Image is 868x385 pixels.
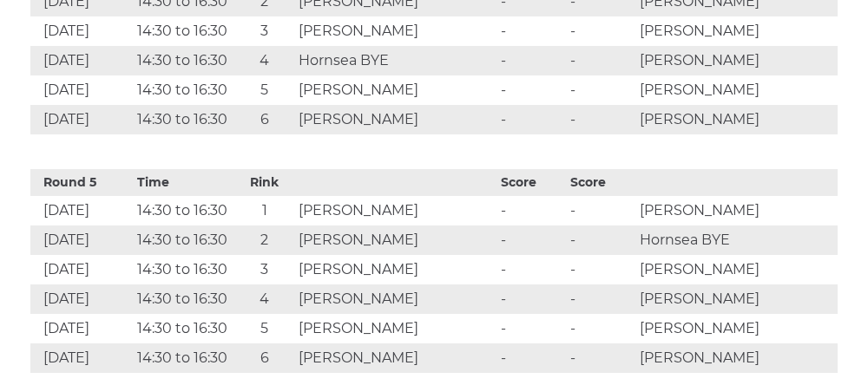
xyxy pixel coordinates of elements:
[635,255,838,284] td: [PERSON_NAME]
[235,16,294,46] td: 3
[496,105,566,134] td: -
[133,225,235,255] td: 14:30 to 16:30
[133,255,235,284] td: 14:30 to 16:30
[496,16,566,46] td: -
[566,46,635,75] td: -
[496,46,566,75] td: -
[566,169,635,196] th: Score
[30,343,133,373] td: [DATE]
[294,284,496,314] td: [PERSON_NAME]
[30,75,133,105] td: [DATE]
[235,284,294,314] td: 4
[235,105,294,134] td: 6
[566,75,635,105] td: -
[133,196,235,225] td: 14:30 to 16:30
[635,196,838,225] td: [PERSON_NAME]
[294,196,496,225] td: [PERSON_NAME]
[635,75,838,105] td: [PERSON_NAME]
[133,343,235,373] td: 14:30 to 16:30
[235,343,294,373] td: 6
[30,314,133,343] td: [DATE]
[30,169,133,196] th: Round 5
[294,16,496,46] td: [PERSON_NAME]
[496,225,566,255] td: -
[294,343,496,373] td: [PERSON_NAME]
[635,314,838,343] td: [PERSON_NAME]
[30,225,133,255] td: [DATE]
[635,225,838,255] td: Hornsea BYE
[635,343,838,373] td: [PERSON_NAME]
[133,16,235,46] td: 14:30 to 16:30
[566,314,635,343] td: -
[133,314,235,343] td: 14:30 to 16:30
[235,225,294,255] td: 2
[133,169,235,196] th: Time
[496,314,566,343] td: -
[235,46,294,75] td: 4
[496,169,566,196] th: Score
[235,169,294,196] th: Rink
[30,196,133,225] td: [DATE]
[235,255,294,284] td: 3
[635,16,838,46] td: [PERSON_NAME]
[133,75,235,105] td: 14:30 to 16:30
[294,255,496,284] td: [PERSON_NAME]
[496,255,566,284] td: -
[294,225,496,255] td: [PERSON_NAME]
[30,46,133,75] td: [DATE]
[566,105,635,134] td: -
[635,105,838,134] td: [PERSON_NAME]
[294,75,496,105] td: [PERSON_NAME]
[30,255,133,284] td: [DATE]
[496,284,566,314] td: -
[566,343,635,373] td: -
[566,255,635,284] td: -
[566,16,635,46] td: -
[294,105,496,134] td: [PERSON_NAME]
[496,196,566,225] td: -
[235,314,294,343] td: 5
[133,284,235,314] td: 14:30 to 16:30
[496,343,566,373] td: -
[566,196,635,225] td: -
[496,75,566,105] td: -
[635,284,838,314] td: [PERSON_NAME]
[133,46,235,75] td: 14:30 to 16:30
[235,196,294,225] td: 1
[235,75,294,105] td: 5
[635,46,838,75] td: [PERSON_NAME]
[566,284,635,314] td: -
[294,314,496,343] td: [PERSON_NAME]
[294,46,496,75] td: Hornsea BYE
[30,105,133,134] td: [DATE]
[566,225,635,255] td: -
[30,284,133,314] td: [DATE]
[133,105,235,134] td: 14:30 to 16:30
[30,16,133,46] td: [DATE]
